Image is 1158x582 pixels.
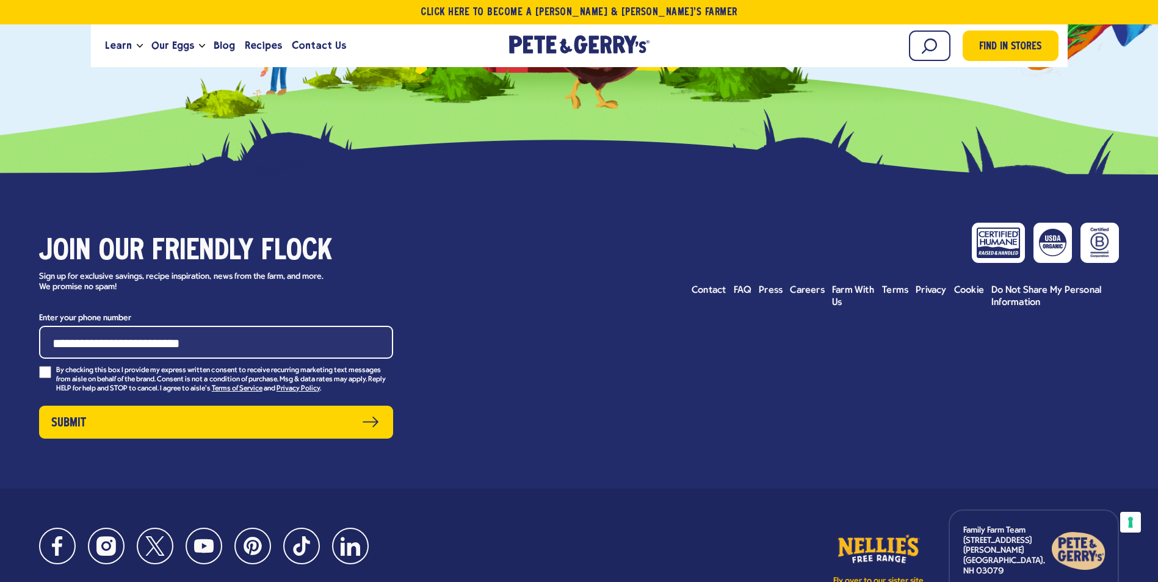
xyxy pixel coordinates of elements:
a: Privacy Policy [277,385,320,393]
span: Recipes [245,38,282,53]
button: Open the dropdown menu for Our Eggs [199,44,205,48]
a: Terms of Service [212,385,262,393]
span: Find in Stores [979,39,1041,56]
span: Do Not Share My Personal Information [991,286,1101,307]
button: Submit [39,406,393,439]
label: Enter your phone number [39,311,393,326]
button: Open the dropdown menu for Learn [137,44,143,48]
span: Contact [692,286,726,295]
p: Family Farm Team [STREET_ADDRESS][PERSON_NAME] [GEOGRAPHIC_DATA], NH 03079 [963,526,1051,577]
a: Terms [882,284,908,296]
input: By checking this box I provide my express written consent to receive recurring marketing text mes... [39,366,51,378]
span: Contact Us [292,38,346,53]
a: Farm With Us [832,284,875,309]
input: Search [909,31,950,61]
p: Sign up for exclusive savings, recipe inspiration, news from the farm, and more. We promise no spam! [39,272,335,293]
a: Cookie [954,284,984,296]
a: Learn [100,29,137,62]
span: Press [759,286,783,295]
a: Blog [209,29,240,62]
span: Privacy [916,286,947,295]
span: Careers [790,286,825,295]
a: Contact [692,284,726,296]
span: FAQ [734,286,752,295]
a: FAQ [734,284,752,296]
ul: Footer menu [692,284,1119,309]
h3: Join our friendly flock [39,235,393,269]
a: Privacy [916,284,947,296]
a: Find in Stores [963,31,1058,61]
a: Press [759,284,783,296]
span: Cookie [954,286,984,295]
button: Your consent preferences for tracking technologies [1120,512,1141,533]
span: Our Eggs [151,38,194,53]
span: Learn [105,38,132,53]
p: By checking this box I provide my express written consent to receive recurring marketing text mes... [56,366,393,393]
a: Recipes [240,29,287,62]
a: Our Eggs [147,29,199,62]
span: Terms [882,286,908,295]
span: Farm With Us [832,286,874,307]
a: Careers [790,284,825,296]
a: Do Not Share My Personal Information [991,284,1119,309]
span: Blog [214,38,235,53]
a: Contact Us [287,29,351,62]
